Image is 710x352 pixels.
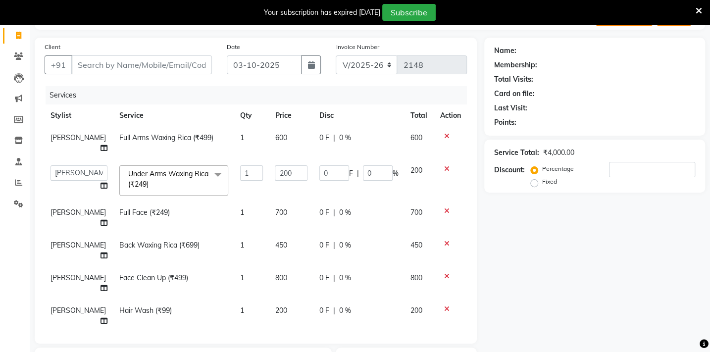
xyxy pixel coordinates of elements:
span: 0 % [339,207,351,218]
span: [PERSON_NAME] [51,273,106,282]
span: [PERSON_NAME] [51,241,106,250]
label: Percentage [542,164,574,173]
a: x [149,180,153,189]
span: | [333,133,335,143]
span: | [333,273,335,283]
span: 1 [240,306,244,315]
span: [PERSON_NAME] [51,208,106,217]
div: Services [46,86,474,104]
span: 450 [410,241,422,250]
div: Discount: [494,165,525,175]
span: | [333,207,335,218]
div: Last Visit: [494,103,527,113]
span: [PERSON_NAME] [51,306,106,315]
div: Service Total: [494,148,539,158]
span: Under Arms Waxing Rica (₹249) [128,169,208,189]
span: Face Clean Up (₹499) [119,273,188,282]
div: Card on file: [494,89,535,99]
div: Total Visits: [494,74,533,85]
th: Disc [313,104,405,127]
span: 700 [410,208,422,217]
button: Subscribe [382,4,436,21]
label: Invoice Number [336,43,379,51]
span: | [357,168,359,179]
input: Search by Name/Mobile/Email/Code [71,55,212,74]
span: 0 % [339,240,351,251]
span: % [393,168,399,179]
div: Your subscription has expired [DATE] [264,7,380,18]
span: 0 F [319,305,329,316]
span: 600 [275,133,287,142]
span: 450 [275,241,287,250]
span: 600 [410,133,422,142]
span: 0 % [339,273,351,283]
th: Qty [234,104,269,127]
span: 200 [410,166,422,175]
span: 1 [240,241,244,250]
span: | [333,305,335,316]
div: ₹4,000.00 [543,148,574,158]
label: Fixed [542,177,557,186]
div: Name: [494,46,516,56]
span: Hair Wash (₹99) [119,306,172,315]
span: [PERSON_NAME] [51,133,106,142]
span: 0 F [319,207,329,218]
th: Price [269,104,313,127]
div: Points: [494,117,516,128]
span: 0 % [339,305,351,316]
th: Service [113,104,234,127]
th: Stylist [45,104,113,127]
span: 200 [275,306,287,315]
span: 800 [275,273,287,282]
span: Full Face (₹249) [119,208,170,217]
button: +91 [45,55,72,74]
span: Back Waxing Rica (₹699) [119,241,200,250]
span: 1 [240,208,244,217]
th: Total [405,104,434,127]
span: 200 [410,306,422,315]
span: | [333,240,335,251]
th: Action [434,104,467,127]
span: 1 [240,273,244,282]
span: F [349,168,353,179]
span: Full Arms Waxing Rica (₹499) [119,133,213,142]
span: 700 [275,208,287,217]
label: Client [45,43,60,51]
span: 800 [410,273,422,282]
span: 1 [240,133,244,142]
label: Date [227,43,240,51]
span: 0 F [319,273,329,283]
div: Membership: [494,60,537,70]
span: 0 F [319,240,329,251]
span: 0 % [339,133,351,143]
span: 0 F [319,133,329,143]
